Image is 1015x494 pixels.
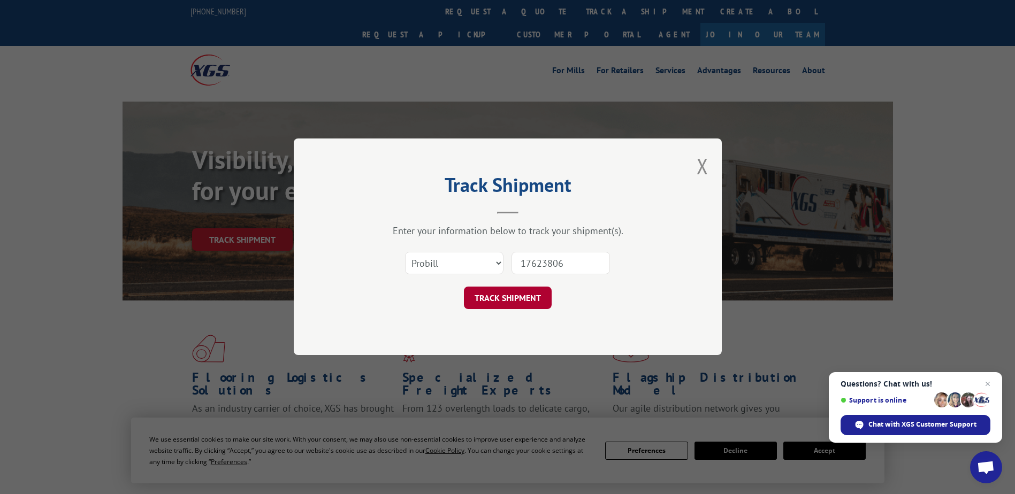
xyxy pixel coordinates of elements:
[841,380,990,388] span: Questions? Chat with us!
[981,377,994,390] span: Close chat
[347,225,668,237] div: Enter your information below to track your shipment(s).
[970,451,1002,483] div: Open chat
[512,252,610,275] input: Number(s)
[841,415,990,435] div: Chat with XGS Customer Support
[464,287,552,310] button: TRACK SHIPMENT
[868,420,976,429] span: Chat with XGS Customer Support
[697,152,708,180] button: Close modal
[841,396,930,404] span: Support is online
[347,177,668,198] h2: Track Shipment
